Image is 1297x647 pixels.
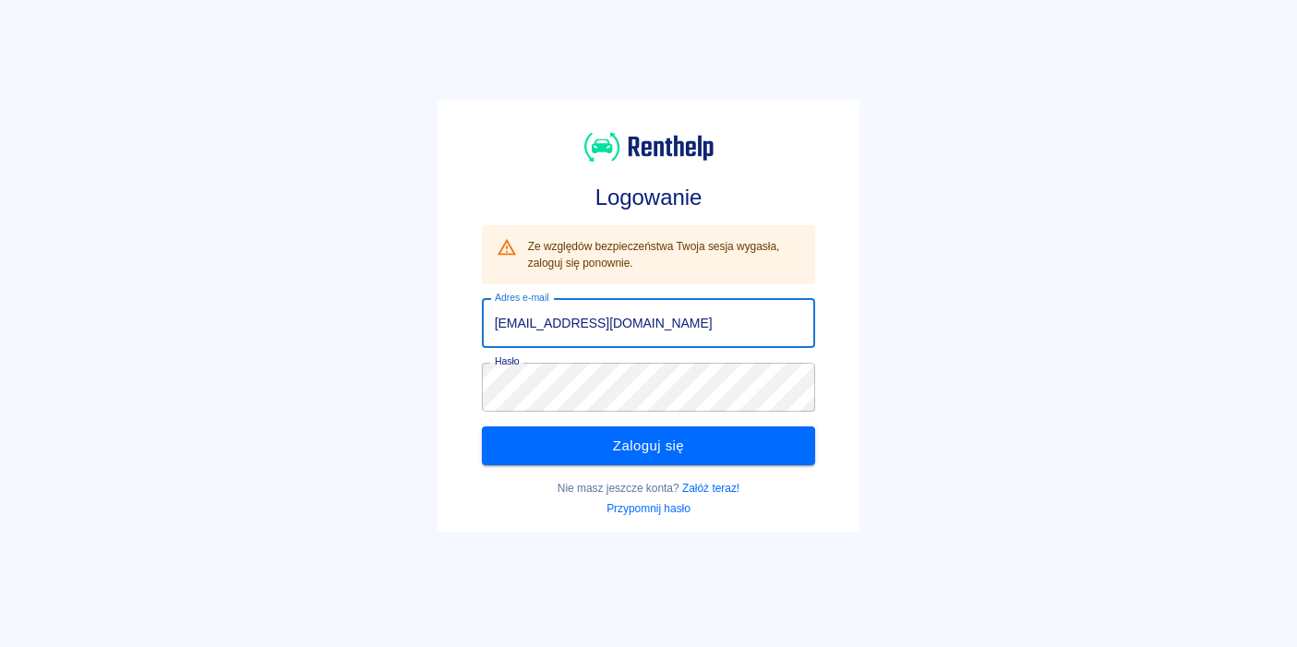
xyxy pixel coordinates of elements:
[482,480,816,497] p: Nie masz jeszcze konta?
[482,426,816,465] button: Zaloguj się
[584,130,714,164] img: Renthelp logo
[495,354,520,368] label: Hasło
[482,185,816,210] h3: Logowanie
[606,502,691,515] a: Przypomnij hasło
[528,231,801,279] div: Ze względów bezpieczeństwa Twoja sesja wygasła, zaloguj się ponownie.
[495,291,548,305] label: Adres e-mail
[682,482,739,495] a: Załóż teraz!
